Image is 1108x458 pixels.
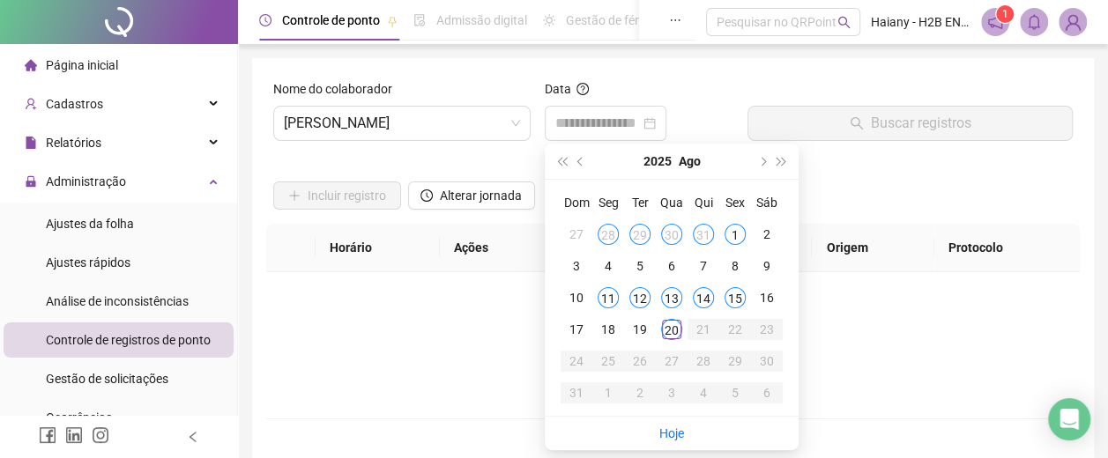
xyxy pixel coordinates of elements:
span: clock-circle [259,14,271,26]
td: 2025-08-25 [592,345,624,377]
span: facebook [39,426,56,444]
td: 2025-08-17 [561,314,592,345]
th: Ações [440,224,550,272]
div: 29 [629,224,651,245]
span: Ajustes da folha [46,217,134,231]
div: 12 [629,287,651,308]
th: Ter [624,187,656,218]
div: 29 [725,351,746,372]
span: Controle de registros de ponto [46,333,211,347]
div: 5 [725,382,746,403]
button: Buscar registros [747,106,1073,141]
td: 2025-08-12 [624,282,656,314]
td: 2025-08-02 [751,218,783,250]
div: Open Intercom Messenger [1048,398,1090,440]
span: file-done [413,14,426,26]
div: 28 [598,224,619,245]
td: 2025-08-29 [719,345,751,377]
div: 27 [661,351,682,372]
a: Hoje [659,426,684,440]
td: 2025-08-10 [561,282,592,314]
span: search [837,16,851,29]
td: 2025-07-27 [561,218,592,250]
div: 8 [725,255,746,277]
td: 2025-08-16 [751,282,783,314]
div: 31 [693,224,714,245]
td: 2025-07-28 [592,218,624,250]
button: next-year [752,144,771,179]
div: 6 [661,255,682,277]
span: bell [1026,14,1042,30]
span: 1 [1002,8,1008,20]
span: instagram [92,426,109,444]
div: 18 [598,319,619,340]
div: 9 [756,255,777,277]
span: ellipsis [669,14,681,26]
div: 20 [661,319,682,340]
span: Ajustes rápidos [46,255,130,270]
div: 5 [629,255,651,277]
span: user-add [25,98,37,110]
div: 25 [598,351,619,372]
td: 2025-08-15 [719,282,751,314]
td: 2025-08-01 [719,218,751,250]
span: Gestão de solicitações [46,372,168,386]
span: Gestão de férias [566,13,655,27]
span: Admissão digital [436,13,527,27]
td: 2025-08-21 [688,314,719,345]
span: Cadastros [46,97,103,111]
div: 17 [566,319,587,340]
div: 19 [629,319,651,340]
div: Não há dados [287,357,1059,376]
span: home [25,59,37,71]
span: Análise de inconsistências [46,294,189,308]
td: 2025-08-11 [592,282,624,314]
span: Relatórios [46,136,101,150]
div: 22 [725,319,746,340]
span: left [187,431,199,443]
span: Administração [46,174,126,188]
button: month panel [679,144,701,179]
td: 2025-07-29 [624,218,656,250]
span: RAFAEL GONÇALVES [284,107,520,140]
div: 2 [629,382,651,403]
div: 30 [661,224,682,245]
td: 2025-09-05 [719,377,751,409]
button: super-prev-year [552,144,571,179]
td: 2025-09-03 [656,377,688,409]
img: 6949 [1060,9,1086,35]
div: 11 [598,287,619,308]
span: Ocorrências [46,410,112,425]
span: Controle de ponto [282,13,380,27]
td: 2025-08-18 [592,314,624,345]
div: 10 [566,287,587,308]
td: 2025-08-13 [656,282,688,314]
th: Origem [812,224,934,272]
td: 2025-08-24 [561,345,592,377]
div: 30 [756,351,777,372]
td: 2025-07-30 [656,218,688,250]
td: 2025-08-23 [751,314,783,345]
td: 2025-08-03 [561,250,592,282]
div: 4 [693,382,714,403]
button: prev-year [571,144,591,179]
td: 2025-08-08 [719,250,751,282]
th: Horário [316,224,439,272]
td: 2025-09-02 [624,377,656,409]
sup: 1 [996,5,1014,23]
div: 31 [566,382,587,403]
div: 24 [566,351,587,372]
td: 2025-08-06 [656,250,688,282]
div: 3 [566,255,587,277]
td: 2025-09-04 [688,377,719,409]
th: Seg [592,187,624,218]
label: Nome do colaborador [273,79,404,99]
span: Data [545,82,571,96]
span: question-circle [576,83,589,95]
div: 2 [756,224,777,245]
td: 2025-08-20 [656,314,688,345]
button: Incluir registro [273,181,401,210]
td: 2025-08-19 [624,314,656,345]
span: Página inicial [46,58,118,72]
div: 15 [725,287,746,308]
